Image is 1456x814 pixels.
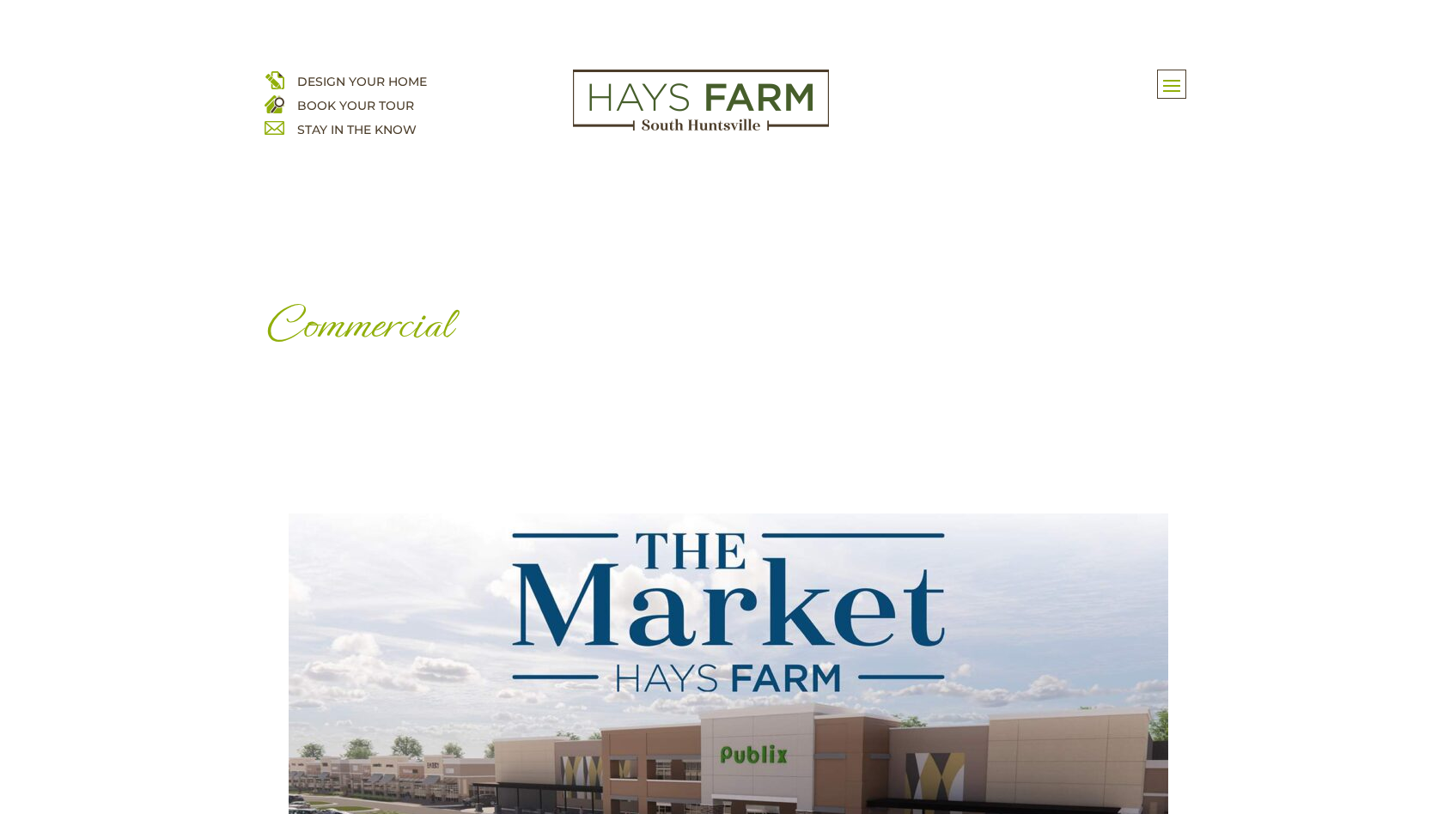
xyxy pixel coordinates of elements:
img: design your home [265,70,284,89]
a: DESIGN YOUR HOME [297,74,427,89]
a: BOOK YOUR TOUR [297,98,414,113]
img: book your home tour [265,94,284,113]
img: Logo [573,70,829,131]
a: hays farm homes huntsville development [573,119,829,135]
h1: Commercial [265,299,1192,358]
a: STAY IN THE KNOW [297,122,417,137]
